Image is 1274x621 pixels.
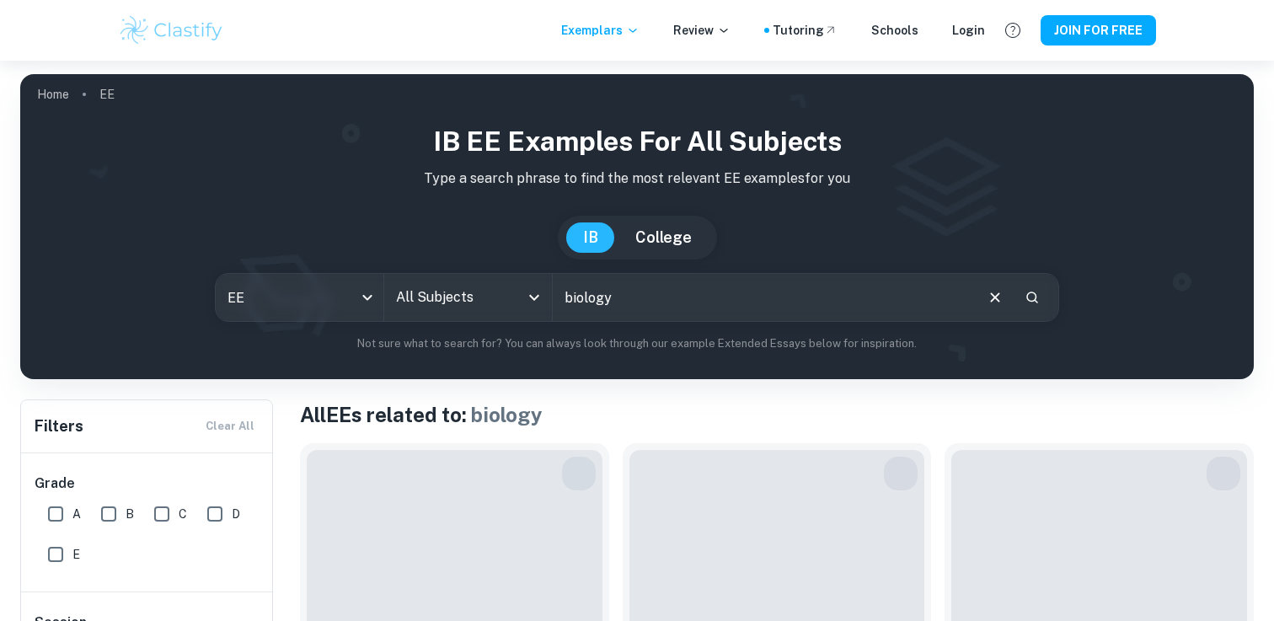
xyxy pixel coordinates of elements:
[99,85,115,104] p: EE
[37,83,69,106] a: Home
[20,74,1254,379] img: profile cover
[72,505,81,523] span: A
[952,21,985,40] a: Login
[1018,283,1046,312] button: Search
[300,399,1254,430] h1: All EEs related to:
[566,222,615,253] button: IB
[179,505,187,523] span: C
[34,169,1240,189] p: Type a search phrase to find the most relevant EE examples for you
[773,21,838,40] a: Tutoring
[126,505,134,523] span: B
[34,335,1240,352] p: Not sure what to search for? You can always look through our example Extended Essays below for in...
[216,274,383,321] div: EE
[871,21,918,40] a: Schools
[232,505,240,523] span: D
[998,16,1027,45] button: Help and Feedback
[673,21,731,40] p: Review
[561,21,640,40] p: Exemplars
[118,13,225,47] img: Clastify logo
[1041,15,1156,46] button: JOIN FOR FREE
[34,121,1240,162] h1: IB EE examples for all subjects
[553,274,972,321] input: E.g. player arrangements, enthalpy of combustion, analysis of a big city...
[979,281,1011,313] button: Clear
[35,474,260,494] h6: Grade
[522,286,546,309] button: Open
[471,403,543,426] span: biology
[35,415,83,438] h6: Filters
[618,222,709,253] button: College
[72,545,80,564] span: E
